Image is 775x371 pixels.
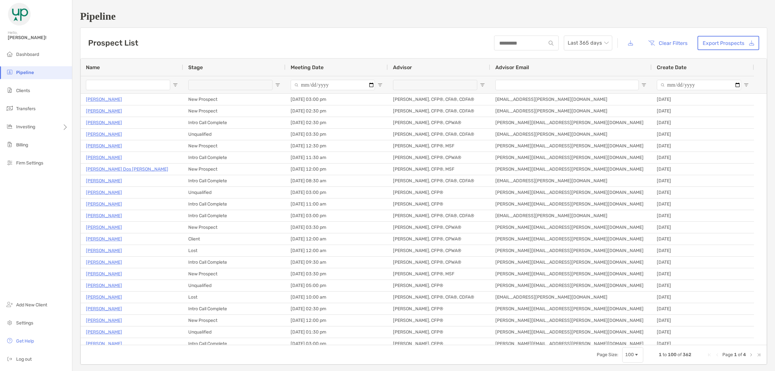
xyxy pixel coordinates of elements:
[490,187,652,198] div: [PERSON_NAME][EMAIL_ADDRESS][PERSON_NAME][DOMAIN_NAME]
[652,129,754,140] div: [DATE]
[652,187,754,198] div: [DATE]
[285,315,388,326] div: [DATE] 12:00 pm
[6,159,14,166] img: firm-settings icon
[490,210,652,221] div: [EMAIL_ADDRESS][PERSON_NAME][DOMAIN_NAME]
[86,130,122,138] p: [PERSON_NAME]
[490,175,652,186] div: [EMAIL_ADDRESS][PERSON_NAME][DOMAIN_NAME]
[652,140,754,152] div: [DATE]
[388,175,490,186] div: [PERSON_NAME], CFP®, CFA®, CDFA®
[86,293,122,301] a: [PERSON_NAME]
[16,160,43,166] span: Firm Settings
[285,257,388,268] div: [DATE] 09:30 am
[490,268,652,280] div: [PERSON_NAME][EMAIL_ADDRESS][PERSON_NAME][DOMAIN_NAME]
[490,315,652,326] div: [PERSON_NAME][EMAIL_ADDRESS][PERSON_NAME][DOMAIN_NAME]
[16,356,32,362] span: Log out
[652,245,754,256] div: [DATE]
[490,94,652,105] div: [EMAIL_ADDRESS][PERSON_NAME][DOMAIN_NAME]
[652,326,754,338] div: [DATE]
[657,80,741,90] input: Create Date Filter Input
[388,233,490,245] div: [PERSON_NAME], CFP®, CPWA®
[668,352,677,357] span: 100
[285,94,388,105] div: [DATE] 03:00 pm
[86,270,122,278] a: [PERSON_NAME]
[495,80,639,90] input: Advisor Email Filter Input
[183,105,285,117] div: New Prospect
[86,177,122,185] p: [PERSON_NAME]
[568,36,608,50] span: Last 365 days
[715,352,720,357] div: Previous Page
[285,210,388,221] div: [DATE] 03:00 pm
[285,140,388,152] div: [DATE] 12:30 pm
[183,233,285,245] div: Client
[734,352,737,357] span: 1
[657,64,687,70] span: Create Date
[749,352,754,357] div: Next Page
[285,105,388,117] div: [DATE] 02:30 pm
[86,142,122,150] a: [PERSON_NAME]
[8,3,31,26] img: Zoe Logo
[183,140,285,152] div: New Prospect
[388,338,490,349] div: [PERSON_NAME], CFP®
[6,337,14,344] img: get-help icon
[652,233,754,245] div: [DATE]
[663,352,667,357] span: to
[652,198,754,210] div: [DATE]
[183,175,285,186] div: Intro Call Complete
[80,10,767,22] h1: Pipeline
[291,80,375,90] input: Meeting Date Filter Input
[388,315,490,326] div: [PERSON_NAME], CFP®
[183,152,285,163] div: Intro Call Complete
[377,82,383,88] button: Open Filter Menu
[388,164,490,175] div: [PERSON_NAME], CFP®, MSF
[86,247,122,255] p: [PERSON_NAME]
[388,222,490,233] div: [PERSON_NAME], CFP®, CPWA®
[183,164,285,175] div: New Prospect
[86,316,122,324] a: [PERSON_NAME]
[86,107,122,115] p: [PERSON_NAME]
[652,105,754,117] div: [DATE]
[388,245,490,256] div: [PERSON_NAME], CFP®, CPWA®
[6,301,14,308] img: add_new_client icon
[683,352,691,357] span: 362
[275,82,280,88] button: Open Filter Menu
[188,64,203,70] span: Stage
[86,200,122,208] p: [PERSON_NAME]
[285,291,388,303] div: [DATE] 10:00 am
[183,268,285,280] div: New Prospect
[183,222,285,233] div: New Prospect
[86,258,122,266] p: [PERSON_NAME]
[16,88,30,93] span: Clients
[549,41,553,46] img: input icon
[88,38,138,48] h3: Prospect List
[388,303,490,314] div: [PERSON_NAME], CFP®
[652,257,754,268] div: [DATE]
[86,305,122,313] a: [PERSON_NAME]
[183,291,285,303] div: Lost
[756,352,761,357] div: Last Page
[285,268,388,280] div: [DATE] 03:30 pm
[183,94,285,105] div: New Prospect
[86,119,122,127] a: [PERSON_NAME]
[388,94,490,105] div: [PERSON_NAME], CFP®, CFA®, CDFA®
[388,280,490,291] div: [PERSON_NAME], CFP®
[86,281,122,290] p: [PERSON_NAME]
[6,50,14,58] img: dashboard icon
[388,129,490,140] div: [PERSON_NAME], CFP®, CFA®, CDFA®
[393,64,412,70] span: Advisor
[743,352,746,357] span: 4
[86,165,168,173] p: [PERSON_NAME] Dos [PERSON_NAME]
[285,187,388,198] div: [DATE] 03:00 pm
[16,338,34,344] span: Get Help
[388,257,490,268] div: [PERSON_NAME], CFP®, CPWA®
[16,302,47,308] span: Add New Client
[6,86,14,94] img: clients icon
[722,352,733,357] span: Page
[285,164,388,175] div: [DATE] 12:00 pm
[285,129,388,140] div: [DATE] 03:30 pm
[86,95,122,103] p: [PERSON_NAME]
[86,80,170,90] input: Name Filter Input
[86,64,100,70] span: Name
